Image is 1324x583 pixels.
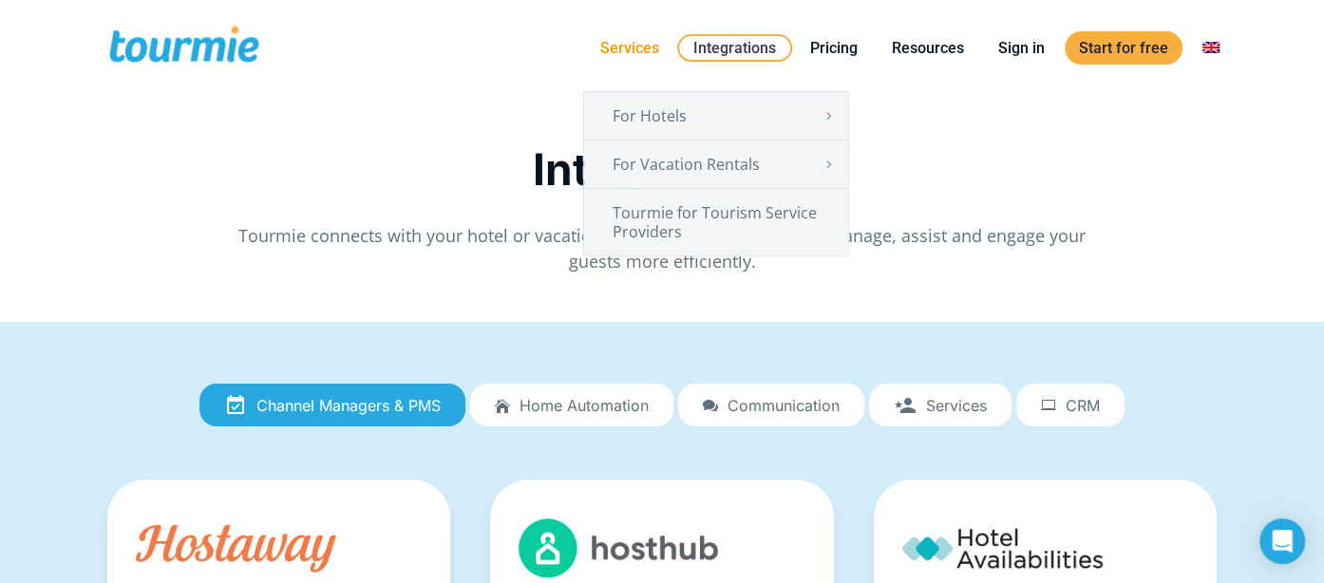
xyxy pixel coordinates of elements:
span: Home automation [520,397,649,414]
a: CRM [1016,384,1125,427]
a: Channel Managers & PMS [199,384,465,427]
span: Communication [728,397,840,414]
a: Services [869,384,1012,427]
a: Sign in [984,36,1059,60]
span: Services [926,397,987,414]
a: Home automation [470,384,673,427]
a: For Vacation Rentals [584,141,848,188]
a: Tourmie for Tourism Service Providers [584,189,848,255]
a: For Hotels [584,92,848,140]
a: Integrations [677,34,792,62]
a: Start for free [1065,31,1182,65]
a: Communication [678,384,864,427]
span: CRM [1066,397,1100,414]
a: Services [586,36,673,60]
a: Pricing [796,36,872,60]
a: Resources [878,36,978,60]
span: Channel Managers & PMS [256,397,441,414]
div: Open Intercom Messenger [1259,518,1305,564]
span: Integrations [533,142,791,196]
span: Tourmie connects with your hotel or vacation rental software to help you manage, assist and engag... [238,224,1086,273]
